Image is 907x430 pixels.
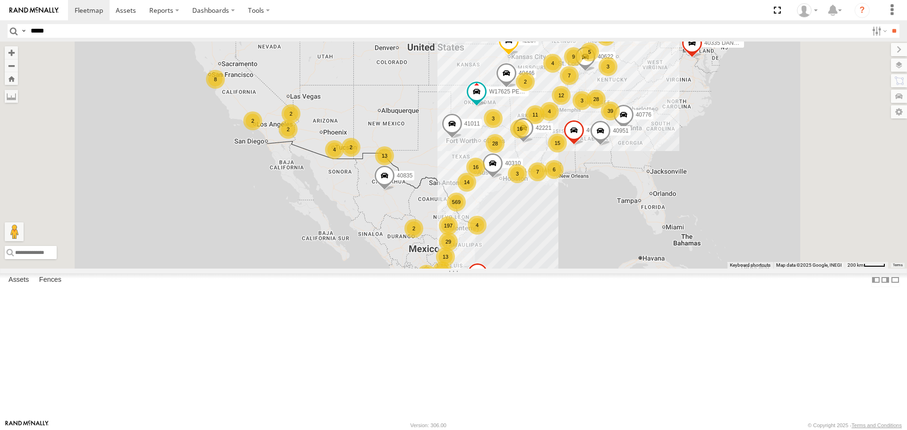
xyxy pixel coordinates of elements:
[613,127,628,134] span: 40951
[601,101,620,120] div: 39
[433,261,452,280] div: 56
[9,7,59,14] img: rand-logo.svg
[580,42,599,61] div: 5
[5,90,18,103] label: Measure
[5,222,24,241] button: Drag Pegman onto the map to open Street View
[890,273,900,287] label: Hide Summary Table
[564,47,583,66] div: 9
[543,54,562,73] div: 4
[845,262,888,269] button: Map Scale: 200 km per 42 pixels
[4,274,34,287] label: Assets
[468,216,487,235] div: 4
[484,109,503,128] div: 3
[868,24,889,38] label: Search Filter Options
[587,90,606,109] div: 28
[599,57,617,76] div: 3
[852,422,902,428] a: Terms and Conditions
[704,40,746,47] span: 40335 DAÑADO
[20,24,27,38] label: Search Query
[794,3,821,17] div: Carlos Ortiz
[548,134,567,152] div: 15
[325,140,344,159] div: 4
[560,66,579,85] div: 7
[586,127,602,134] span: 40308
[808,422,902,428] div: © Copyright 2025 -
[243,111,262,130] div: 2
[871,273,881,287] label: Dock Summary Table to the Left
[486,134,505,153] div: 28
[573,91,591,110] div: 3
[206,70,225,89] div: 8
[893,263,903,267] a: Terms (opens in new tab)
[417,265,436,284] div: 136
[464,120,480,127] span: 41011
[636,111,651,118] span: 40776
[282,104,300,123] div: 2
[439,232,458,251] div: 29
[545,160,564,179] div: 6
[5,421,49,430] a: Visit our Website
[552,86,571,105] div: 12
[436,247,455,266] div: 13
[881,273,890,287] label: Dock Summary Table to the Right
[411,422,446,428] div: Version: 306.00
[375,146,394,165] div: 13
[404,219,423,238] div: 2
[855,3,870,18] i: ?
[510,119,529,138] div: 16
[466,158,485,177] div: 16
[342,138,360,157] div: 2
[847,262,864,268] span: 200 km
[397,173,412,179] span: 40835
[776,262,842,268] span: Map data ©2025 Google, INEGI
[528,162,547,181] div: 7
[519,70,534,77] span: 40446
[34,274,66,287] label: Fences
[891,105,907,118] label: Map Settings
[5,46,18,59] button: Zoom in
[516,72,535,91] div: 2
[279,120,298,139] div: 2
[489,88,538,95] span: W17625 PERDIDO
[457,173,476,192] div: 14
[439,216,458,235] div: 197
[505,160,521,167] span: 40310
[536,125,551,132] span: 42221
[508,164,527,183] div: 3
[598,53,613,60] span: 40622
[5,72,18,85] button: Zoom Home
[5,59,18,72] button: Zoom out
[526,105,545,124] div: 11
[730,262,770,269] button: Keyboard shortcuts
[447,193,466,211] div: 569
[540,102,559,121] div: 4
